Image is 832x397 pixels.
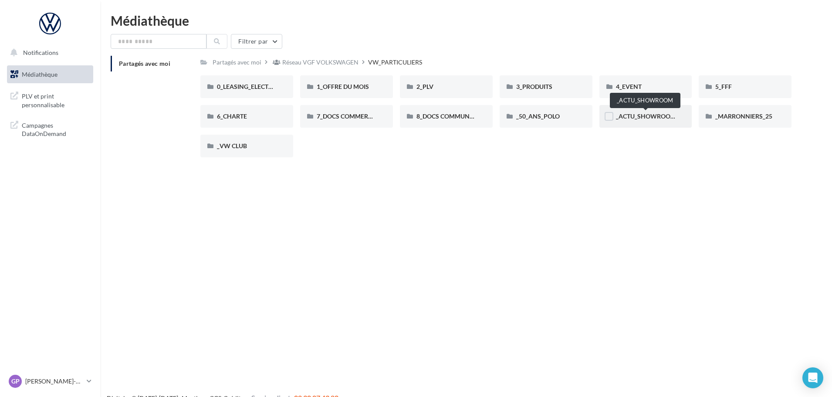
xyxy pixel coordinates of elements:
span: _MARRONNIERS_25 [715,112,772,120]
span: 8_DOCS COMMUNICATION [416,112,494,120]
div: Médiathèque [111,14,822,27]
span: Campagnes DataOnDemand [22,119,90,138]
span: 7_DOCS COMMERCIAUX [317,112,387,120]
span: _ACTU_SHOWROOM [616,112,676,120]
a: Médiathèque [5,65,95,84]
a: GP [PERSON_NAME]-HUBAU [7,373,93,390]
div: Partagés avec moi [213,58,261,67]
span: 4_EVENT [616,83,642,90]
span: 5_FFF [715,83,732,90]
span: Partagés avec moi [119,60,170,67]
span: 3_PRODUITS [516,83,552,90]
span: _50_ANS_POLO [516,112,560,120]
p: [PERSON_NAME]-HUBAU [25,377,83,386]
span: 0_LEASING_ELECTRIQUE [217,83,287,90]
span: Notifications [23,49,58,56]
span: 2_PLV [416,83,433,90]
div: _ACTU_SHOWROOM [610,93,680,108]
div: Réseau VGF VOLKSWAGEN [282,58,359,67]
button: Filtrer par [231,34,282,49]
button: Notifications [5,44,91,62]
div: Open Intercom Messenger [802,367,823,388]
div: VW_PARTICULIERS [368,58,422,67]
span: GP [11,377,20,386]
span: PLV et print personnalisable [22,90,90,109]
a: PLV et print personnalisable [5,87,95,112]
a: Campagnes DataOnDemand [5,116,95,142]
span: Médiathèque [22,71,57,78]
span: 6_CHARTE [217,112,247,120]
span: 1_OFFRE DU MOIS [317,83,369,90]
span: _VW CLUB [217,142,247,149]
